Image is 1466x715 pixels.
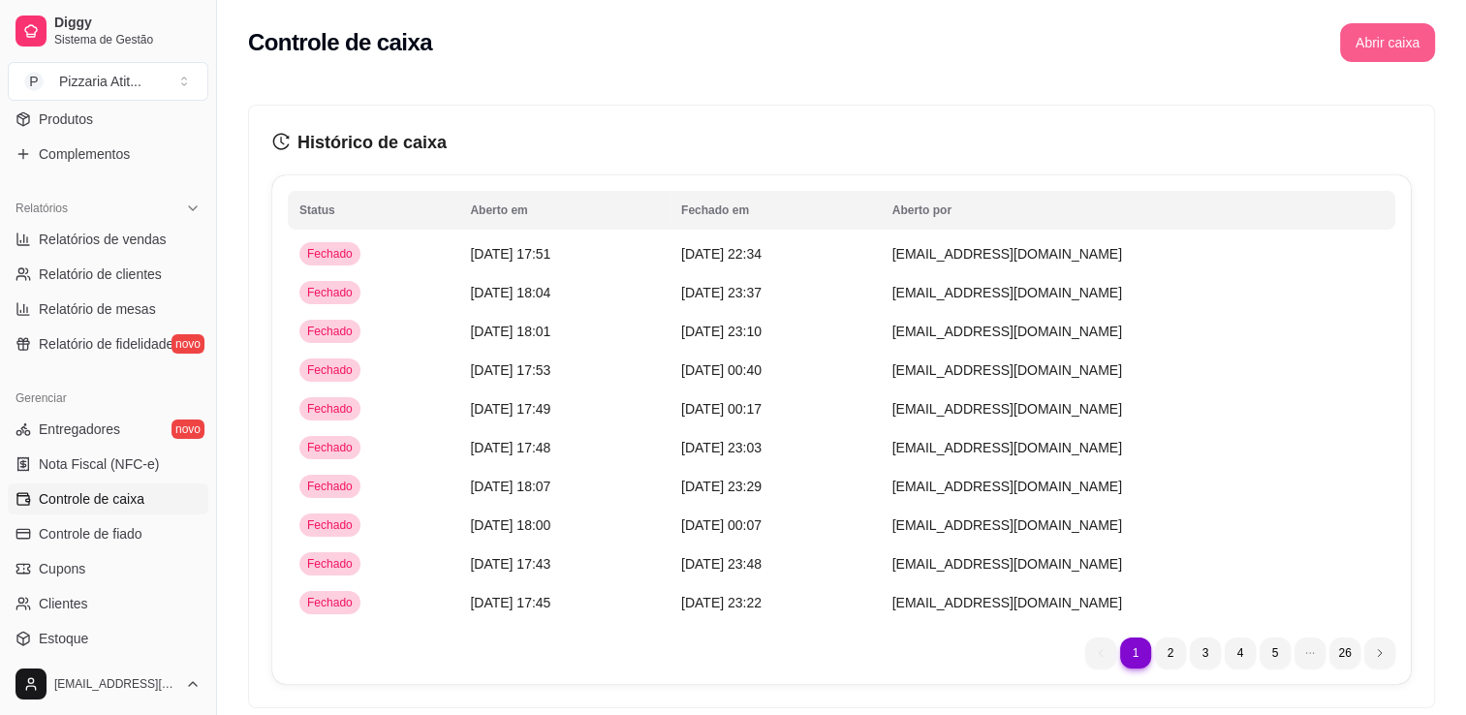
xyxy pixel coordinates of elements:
div: Pizzaria Atit ... [59,72,141,91]
span: Relatório de mesas [39,299,156,319]
span: Fechado [303,556,357,572]
span: Produtos [39,109,93,129]
span: Relatório de clientes [39,264,162,284]
a: Entregadoresnovo [8,414,208,445]
li: pagination item 4 [1225,637,1256,668]
span: Fechado [303,479,357,494]
span: [DATE] 18:01 [470,324,550,339]
span: [EMAIL_ADDRESS][DOMAIN_NAME] [892,479,1122,494]
span: P [24,72,44,91]
span: Complementos [39,144,130,164]
li: pagination item 3 [1190,637,1221,668]
button: [EMAIL_ADDRESS][DOMAIN_NAME] [8,661,208,707]
span: Fechado [303,517,357,533]
span: [EMAIL_ADDRESS][DOMAIN_NAME] [892,401,1122,417]
a: Estoque [8,623,208,654]
a: DiggySistema de Gestão [8,8,208,54]
span: [DATE] 23:48 [681,556,762,572]
th: Status [288,191,458,230]
nav: pagination navigation [1076,628,1405,678]
span: [DATE] 18:07 [470,479,550,494]
li: pagination item 26 [1329,637,1360,668]
span: Sistema de Gestão [54,32,201,47]
span: Fechado [303,324,357,339]
span: Fechado [303,285,357,300]
span: [DATE] 17:49 [470,401,550,417]
th: Aberto por [881,191,1395,230]
li: dots element [1294,637,1326,668]
div: Gerenciar [8,383,208,414]
span: Fechado [303,246,357,262]
span: Relatórios de vendas [39,230,167,249]
span: Estoque [39,629,88,648]
a: Relatório de fidelidadenovo [8,328,208,359]
span: [DATE] 22:34 [681,246,762,262]
span: Controle de fiado [39,524,142,544]
span: [DATE] 00:17 [681,401,762,417]
span: Controle de caixa [39,489,144,509]
span: Cupons [39,559,85,578]
button: Select a team [8,62,208,101]
span: [DATE] 17:51 [470,246,550,262]
span: [DATE] 23:03 [681,440,762,455]
span: [EMAIL_ADDRESS][DOMAIN_NAME] [892,324,1122,339]
span: [DATE] 23:10 [681,324,762,339]
span: [DATE] 17:53 [470,362,550,378]
span: [DATE] 23:22 [681,595,762,610]
span: [EMAIL_ADDRESS][DOMAIN_NAME] [892,285,1122,300]
a: Cupons [8,553,208,584]
span: [EMAIL_ADDRESS][DOMAIN_NAME] [892,246,1122,262]
span: [DATE] 17:48 [470,440,550,455]
a: Relatório de mesas [8,294,208,325]
li: pagination item 1 active [1120,637,1151,668]
span: [EMAIL_ADDRESS][DOMAIN_NAME] [892,556,1122,572]
span: [DATE] 17:43 [470,556,550,572]
span: [DATE] 17:45 [470,595,550,610]
a: Produtos [8,104,208,135]
li: pagination item 2 [1155,637,1186,668]
span: Diggy [54,15,201,32]
li: next page button [1364,637,1395,668]
span: Relatórios [16,201,68,216]
span: [DATE] 23:37 [681,285,762,300]
th: Fechado em [670,191,881,230]
span: Fechado [303,595,357,610]
span: Fechado [303,362,357,378]
span: [EMAIL_ADDRESS][DOMAIN_NAME] [54,676,177,692]
span: [DATE] 00:07 [681,517,762,533]
span: [DATE] 00:40 [681,362,762,378]
a: Controle de fiado [8,518,208,549]
span: [DATE] 18:04 [470,285,550,300]
a: Nota Fiscal (NFC-e) [8,449,208,480]
a: Complementos [8,139,208,170]
span: Fechado [303,401,357,417]
span: Relatório de fidelidade [39,334,173,354]
a: Relatórios de vendas [8,224,208,255]
span: Nota Fiscal (NFC-e) [39,454,159,474]
span: Clientes [39,594,88,613]
span: [EMAIL_ADDRESS][DOMAIN_NAME] [892,440,1122,455]
button: Abrir caixa [1340,23,1435,62]
th: Aberto em [458,191,670,230]
a: Relatório de clientes [8,259,208,290]
h2: Controle de caixa [248,27,432,58]
span: [EMAIL_ADDRESS][DOMAIN_NAME] [892,595,1122,610]
span: [EMAIL_ADDRESS][DOMAIN_NAME] [892,362,1122,378]
h3: Histórico de caixa [272,129,1411,156]
span: [EMAIL_ADDRESS][DOMAIN_NAME] [892,517,1122,533]
a: Clientes [8,588,208,619]
span: history [272,133,290,150]
span: [DATE] 23:29 [681,479,762,494]
li: pagination item 5 [1260,637,1291,668]
span: Entregadores [39,420,120,439]
span: Fechado [303,440,357,455]
a: Controle de caixa [8,483,208,514]
span: [DATE] 18:00 [470,517,550,533]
